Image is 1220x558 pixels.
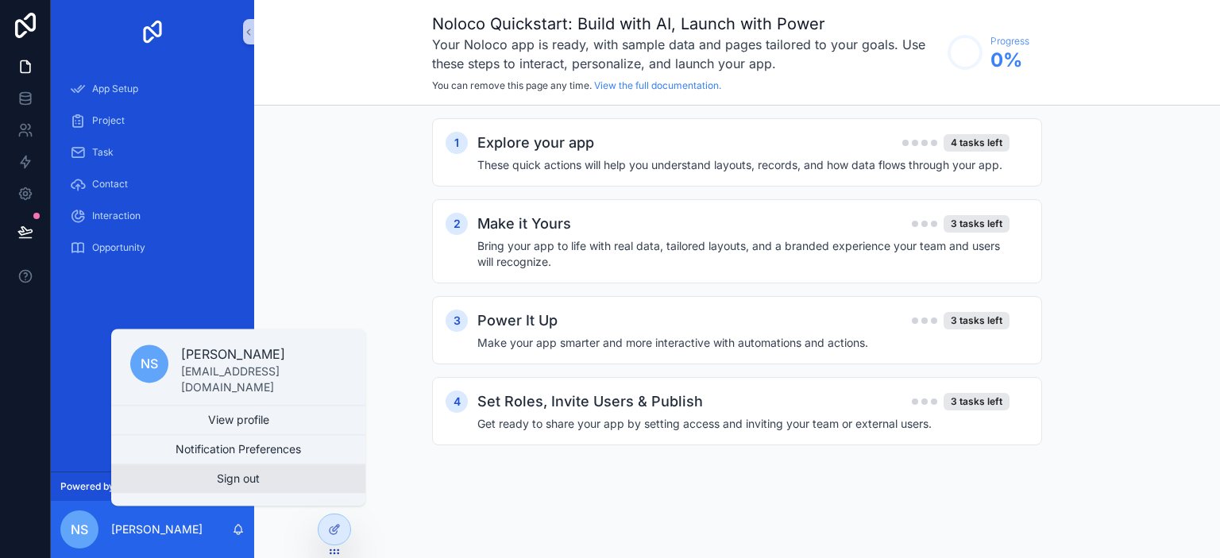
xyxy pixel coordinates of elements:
[111,406,365,434] a: View profile
[432,79,592,91] span: You can remove this page any time.
[990,35,1029,48] span: Progress
[594,79,721,91] a: View the full documentation.
[92,146,114,159] span: Task
[141,354,158,373] span: nS
[181,344,346,364] p: [PERSON_NAME]
[60,480,114,493] span: Powered by
[60,170,245,198] a: Contact
[140,19,165,44] img: App logo
[92,241,145,254] span: Opportunity
[92,83,138,95] span: App Setup
[60,106,245,135] a: Project
[92,210,141,222] span: Interaction
[990,48,1029,73] span: 0 %
[111,464,365,493] button: Sign out
[60,138,245,167] a: Task
[111,435,365,464] button: Notification Preferences
[111,521,203,537] p: [PERSON_NAME]
[92,114,125,127] span: Project
[51,63,254,283] div: scrollable content
[60,202,245,230] a: Interaction
[71,520,88,539] span: nS
[92,178,128,190] span: Contact
[432,35,940,73] h3: Your Noloco app is ready, with sample data and pages tailored to your goals. Use these steps to i...
[51,471,254,501] a: Powered by
[181,364,346,395] p: [EMAIL_ADDRESS][DOMAIN_NAME]
[60,233,245,262] a: Opportunity
[432,13,940,35] h1: Noloco Quickstart: Build with AI, Launch with Power
[60,75,245,103] a: App Setup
